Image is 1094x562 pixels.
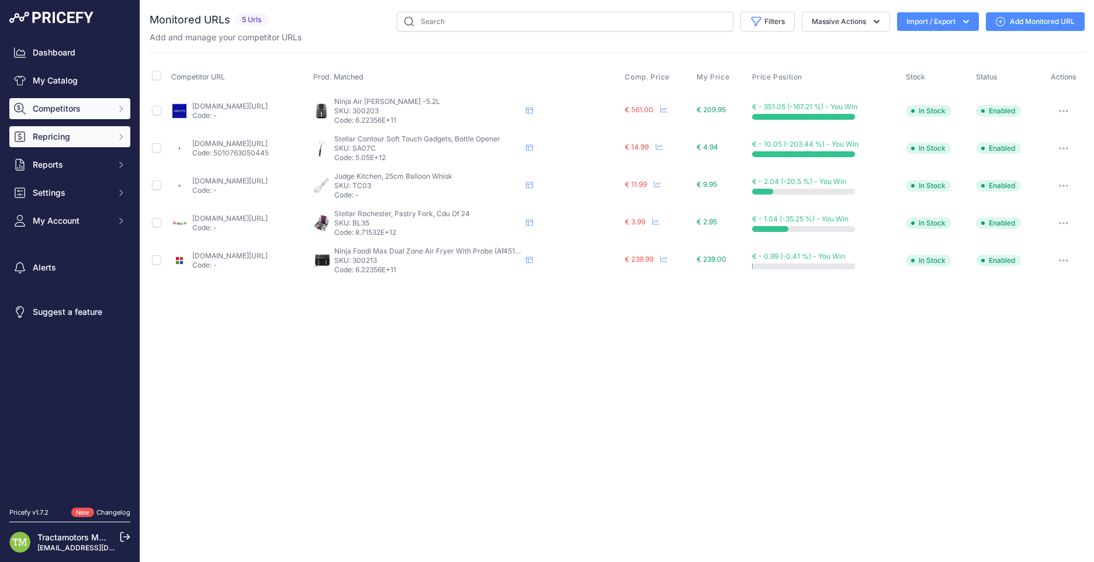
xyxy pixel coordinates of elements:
span: € 3.99 [625,217,645,226]
span: € 209.95 [697,105,726,114]
input: Search [397,12,733,32]
span: Repricing [33,131,109,143]
span: Comp. Price [625,72,670,82]
span: Settings [33,187,109,199]
a: My Catalog [9,70,130,91]
span: € 561.00 [625,105,653,114]
button: Import / Export [897,12,979,31]
span: Enabled [976,255,1021,266]
span: Competitors [33,103,109,115]
nav: Sidebar [9,42,130,494]
span: In Stock [906,143,951,154]
span: Enabled [976,217,1021,229]
p: Code: 6.22356E+11 [334,116,521,125]
img: Pricefy Logo [9,12,94,23]
a: Tractamotors Marketing [37,532,131,542]
span: Actions [1051,72,1076,81]
span: € - 351.05 (-167.21 %) - You Win [752,102,857,111]
a: [EMAIL_ADDRESS][DOMAIN_NAME] [37,543,160,552]
button: My Account [9,210,130,231]
a: [DOMAIN_NAME][URL] [192,251,268,260]
span: Competitor URL [171,72,225,81]
span: Prod. Matched [313,72,363,81]
span: € 9.95 [697,180,717,189]
span: € - 2.04 (-20.5 %) - You Win [752,177,846,186]
p: Add and manage your competitor URLs [150,32,302,43]
h2: Monitored URLs [150,12,230,28]
span: € 239.99 [625,255,653,263]
span: In Stock [906,105,951,117]
p: Code: - [192,261,268,270]
a: [DOMAIN_NAME][URL] [192,214,268,223]
span: In Stock [906,180,951,192]
span: Price Position [752,72,802,82]
span: Status [976,72,998,81]
span: € 2.95 [697,217,717,226]
p: Code: - [334,190,521,200]
span: Enabled [976,105,1021,117]
span: Reports [33,159,109,171]
span: 5 Urls [235,13,269,27]
span: Enabled [976,180,1021,192]
span: Ninja Air [PERSON_NAME] -5.2L [334,97,440,106]
a: [DOMAIN_NAME][URL] [192,176,268,185]
span: € - 10.05 (-203.44 %) - You Win [752,140,858,148]
span: New [71,508,94,518]
p: Code: 8.71532E+12 [334,228,521,237]
button: Repricing [9,126,130,147]
a: [DOMAIN_NAME][URL] [192,139,268,148]
span: Stock [906,72,925,81]
a: [DOMAIN_NAME][URL] [192,102,268,110]
span: € 4.94 [697,143,718,151]
span: Ninja Foodi Max Dual Zone Air Fryer With Probe (Af451Uk) [334,247,527,255]
p: Code: 6.22356E+11 [334,265,521,275]
p: SKU: SA07C [334,144,521,153]
span: € 11.99 [625,180,647,189]
p: Code: - [192,223,268,233]
button: Reports [9,154,130,175]
button: Comp. Price [625,72,672,82]
p: SKU: 300203 [334,106,521,116]
span: In Stock [906,217,951,229]
a: Dashboard [9,42,130,63]
a: Alerts [9,257,130,278]
p: Code: - [192,186,268,195]
button: Competitors [9,98,130,119]
span: Enabled [976,143,1021,154]
span: In Stock [906,255,951,266]
p: SKU: 300213 [334,256,521,265]
p: Code: - [192,111,268,120]
p: Code: 5010763050445 [192,148,269,158]
span: Stellar Contour Soft Touch Gadgets, Bottle Opener [334,134,500,143]
button: My Price [697,72,732,82]
span: Judge Kitchen, 25cm Balloon Whisk [334,172,452,181]
span: My Price [697,72,729,82]
a: Suggest a feature [9,301,130,322]
span: € 14.99 [625,143,649,151]
button: Filters [740,12,795,32]
p: Code: 5.05E+12 [334,153,521,162]
span: € 239.00 [697,255,726,263]
a: Changelog [96,508,130,516]
span: My Account [33,215,109,227]
button: Settings [9,182,130,203]
span: Stellar Rochester, Pastry Fork, Cdu Of 24 [334,209,470,218]
p: SKU: BL35 [334,218,521,228]
button: Massive Actions [802,12,890,32]
span: € - 1.04 (-35.25 %) - You Win [752,214,849,223]
span: € - 0.99 (-0.41 %) - You Win [752,252,845,261]
div: Pricefy v1.7.2 [9,508,49,518]
button: Price Position [752,72,805,82]
p: SKU: TC03 [334,181,521,190]
a: Add Monitored URL [986,12,1085,31]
